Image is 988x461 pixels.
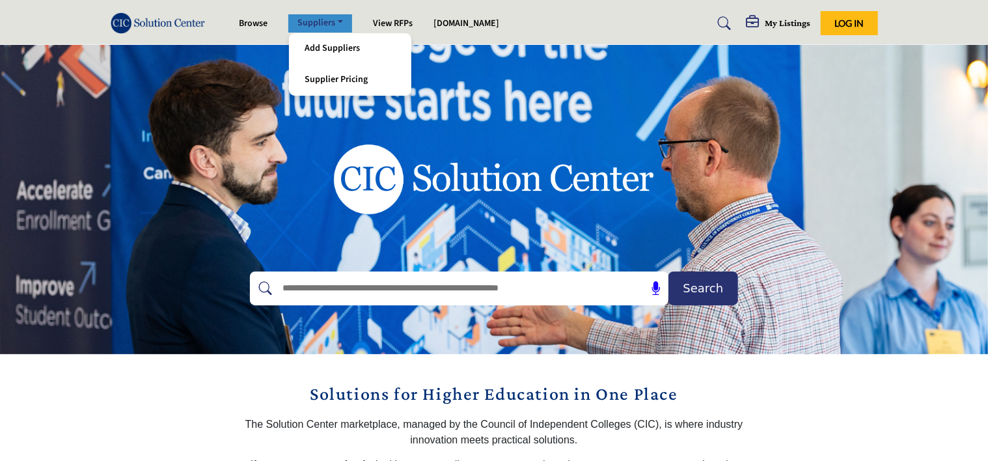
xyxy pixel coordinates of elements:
[683,279,724,297] span: Search
[239,17,268,30] a: Browse
[834,18,864,29] span: Log In
[245,419,743,445] span: The Solution Center marketplace, managed by the Council of Independent Colleges (CIC), is where i...
[668,272,738,305] button: Search
[111,12,212,34] img: Site Logo
[705,13,739,34] a: Search
[241,380,748,408] h2: Solutions for Higher Education in One Place
[433,17,499,30] a: [DOMAIN_NAME]
[821,11,878,35] button: Log In
[765,17,811,29] h5: My Listings
[289,94,699,264] img: image
[747,16,811,31] div: My Listings
[373,17,413,30] a: View RFPs
[288,14,352,33] a: Suppliers
[295,40,405,58] a: Add Suppliers
[295,71,405,89] a: Supplier Pricing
